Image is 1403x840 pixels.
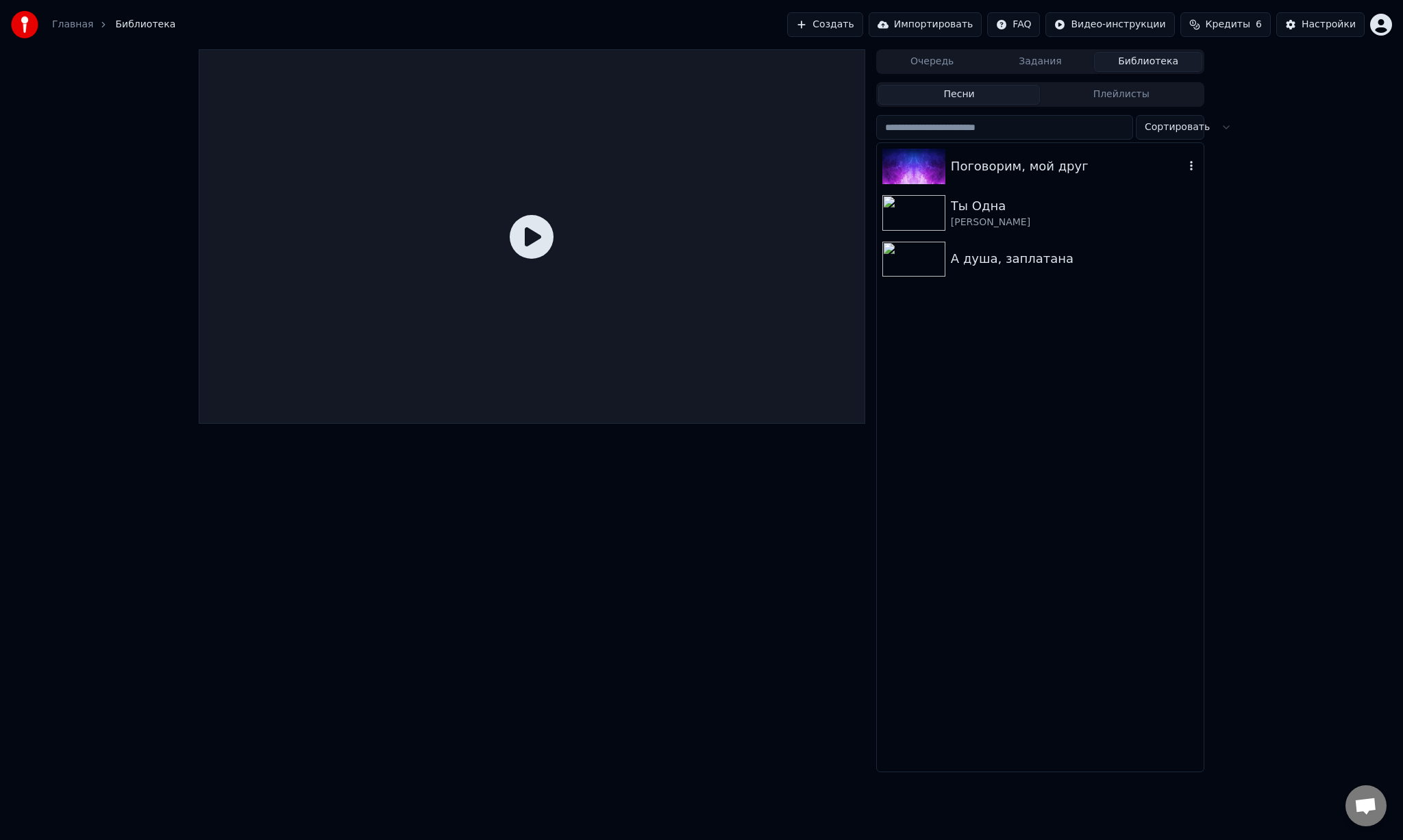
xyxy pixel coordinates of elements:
[951,157,1184,176] div: Поговорим, мой друг
[986,52,1095,72] button: Задания
[11,11,38,38] img: youka
[1302,18,1356,31] div: Настройки
[1206,18,1250,31] span: Кредиты
[1045,12,1174,37] button: Видео-инструкции
[878,85,1041,105] button: Песни
[115,18,175,31] span: Библиотека
[1094,52,1202,72] button: Библиотека
[951,249,1198,268] div: А душа, заплатана
[1256,18,1262,31] span: 6
[1180,12,1271,37] button: Кредиты6
[869,12,982,37] button: Импортировать
[951,196,1198,216] div: Ты Одна
[1145,120,1210,134] span: Сортировать
[951,216,1198,229] div: [PERSON_NAME]
[1040,85,1202,105] button: Плейлисты
[52,18,93,31] a: Главная
[1345,785,1387,826] a: Открытый чат
[1276,12,1365,37] button: Настройки
[987,12,1040,37] button: FAQ
[787,12,862,37] button: Создать
[52,18,175,31] nav: breadcrumb
[878,52,986,72] button: Очередь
